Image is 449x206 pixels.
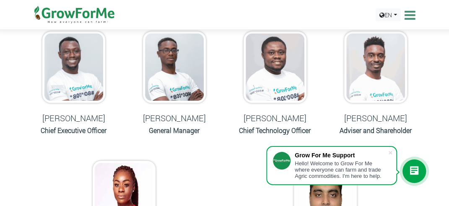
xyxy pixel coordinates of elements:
[34,113,114,123] h5: [PERSON_NAME]
[143,31,206,103] img: growforme image
[295,152,388,159] div: Grow For Me Support
[235,113,315,123] h5: [PERSON_NAME]
[34,126,114,134] h6: Chief Executive Officer
[336,126,415,134] h6: Adviser and Shareholder
[135,126,214,134] h6: General Manager
[344,31,407,103] img: growforme image
[42,31,105,103] img: growforme image
[244,31,306,103] img: growforme image
[295,160,388,179] div: Hello! Welcome to Grow For Me where everyone can farm and trade Agric commodities. I'm here to help.
[135,113,214,123] h5: [PERSON_NAME]
[376,8,401,21] a: EN
[336,113,415,123] h5: [PERSON_NAME]
[235,126,315,134] h6: Chief Technology Officer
